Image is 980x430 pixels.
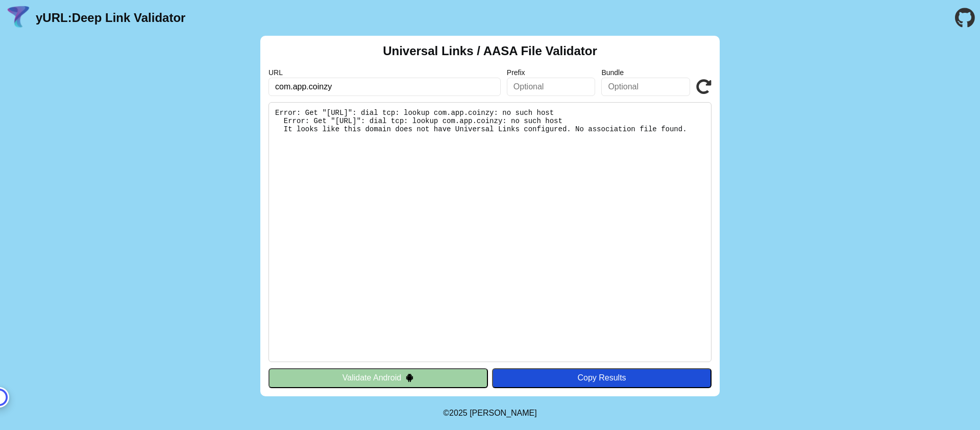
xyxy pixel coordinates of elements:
img: yURL Logo [5,5,32,31]
button: Validate Android [268,368,488,388]
label: URL [268,68,501,77]
span: 2025 [449,409,468,417]
input: Required [268,78,501,96]
input: Optional [507,78,596,96]
a: Michael Ibragimchayev's Personal Site [470,409,537,417]
label: Prefix [507,68,596,77]
h2: Universal Links / AASA File Validator [383,44,597,58]
div: Copy Results [497,373,706,383]
a: yURL:Deep Link Validator [36,11,185,25]
label: Bundle [601,68,690,77]
input: Optional [601,78,690,96]
pre: Error: Get "[URL]": dial tcp: lookup com.app.coinzy: no such host Error: Get "[URL]": dial tcp: l... [268,102,712,362]
footer: © [443,396,536,430]
img: droidIcon.svg [405,373,414,382]
button: Copy Results [492,368,712,388]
